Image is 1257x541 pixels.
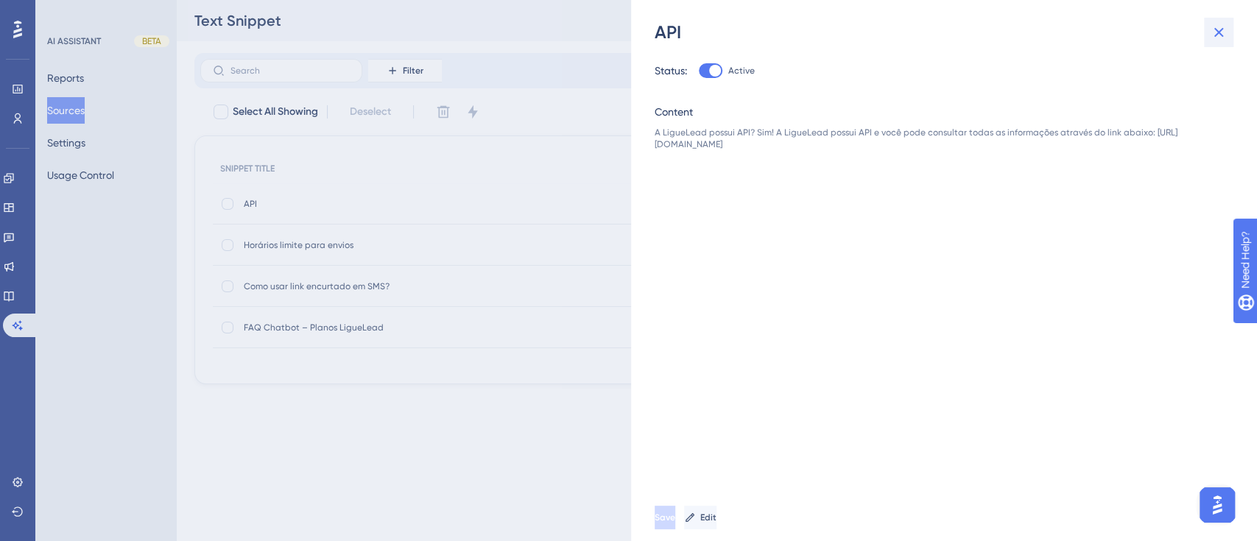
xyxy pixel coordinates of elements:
[655,506,675,529] button: Save
[728,65,755,77] span: Active
[655,512,675,523] span: Save
[684,506,716,529] button: Edit
[655,21,1236,44] div: API
[655,103,1225,121] div: Content
[1195,483,1239,527] iframe: UserGuiding AI Assistant Launcher
[655,62,687,79] div: Status:
[35,4,92,21] span: Need Help?
[655,127,1225,150] div: A LigueLead possui API? Sim! A LigueLead possui API e você pode consultar todas as informações at...
[700,512,716,523] span: Edit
